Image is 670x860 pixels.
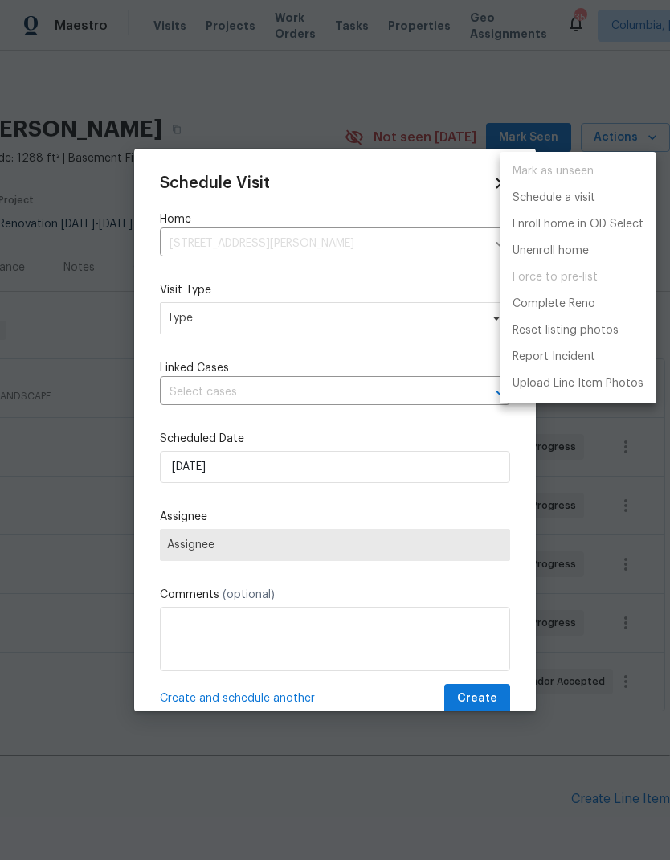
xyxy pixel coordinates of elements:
p: Complete Reno [513,296,595,313]
p: Enroll home in OD Select [513,216,643,233]
span: Setup visit must be completed before moving home to pre-list [500,264,656,291]
p: Upload Line Item Photos [513,375,643,392]
p: Reset listing photos [513,322,619,339]
p: Schedule a visit [513,190,595,207]
p: Report Incident [513,349,595,366]
p: Unenroll home [513,243,589,260]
